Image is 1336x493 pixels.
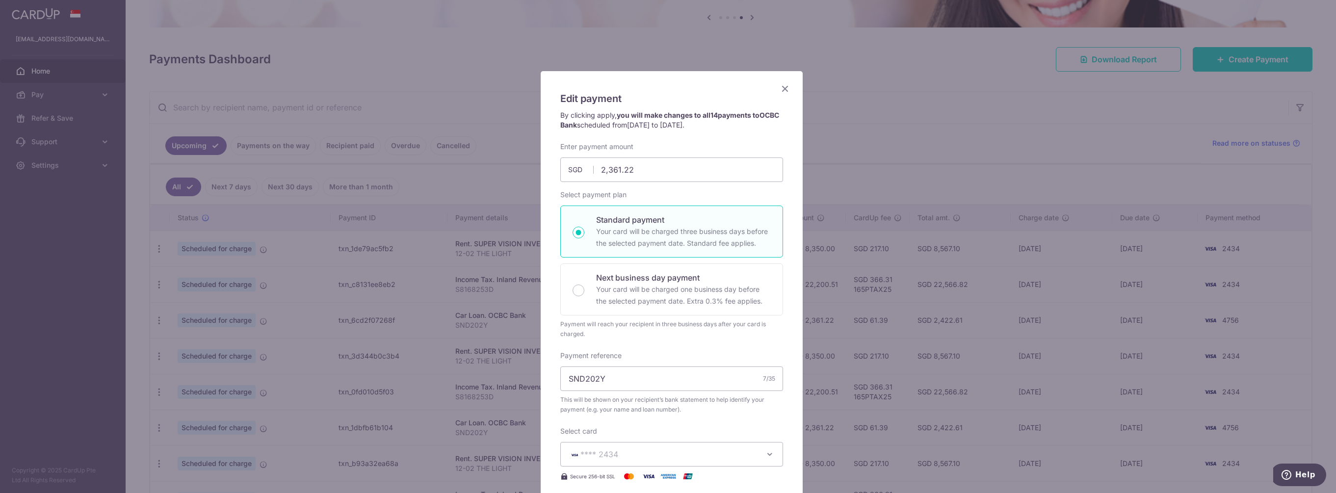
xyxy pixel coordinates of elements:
span: 14 [710,111,718,119]
button: Close [779,83,791,95]
p: By clicking apply, scheduled from . [560,110,783,130]
div: Payment will reach your recipient in three business days after your card is charged. [560,319,783,339]
span: Secure 256-bit SSL [570,472,615,480]
label: Select payment plan [560,190,627,200]
input: 0.00 [560,157,783,182]
img: Mastercard [619,470,639,482]
img: Visa [639,470,658,482]
p: Next business day payment [596,272,771,284]
strong: you will make changes to all payments to [560,111,779,129]
p: Standard payment [596,214,771,226]
h5: Edit payment [560,91,783,106]
p: Your card will be charged one business day before the selected payment date. Extra 0.3% fee applies. [596,284,771,307]
span: [DATE] to [DATE] [627,121,682,129]
img: VISA [569,451,580,458]
label: Select card [560,426,597,436]
div: 7/35 [763,374,775,384]
label: Payment reference [560,351,622,361]
span: SGD [568,165,594,175]
span: This will be shown on your recipient’s bank statement to help identify your payment (e.g. your na... [560,395,783,415]
img: UnionPay [678,470,698,482]
p: Your card will be charged three business days before the selected payment date. Standard fee appl... [596,226,771,249]
iframe: Opens a widget where you can find more information [1273,464,1326,488]
label: Enter payment amount [560,142,633,152]
img: American Express [658,470,678,482]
